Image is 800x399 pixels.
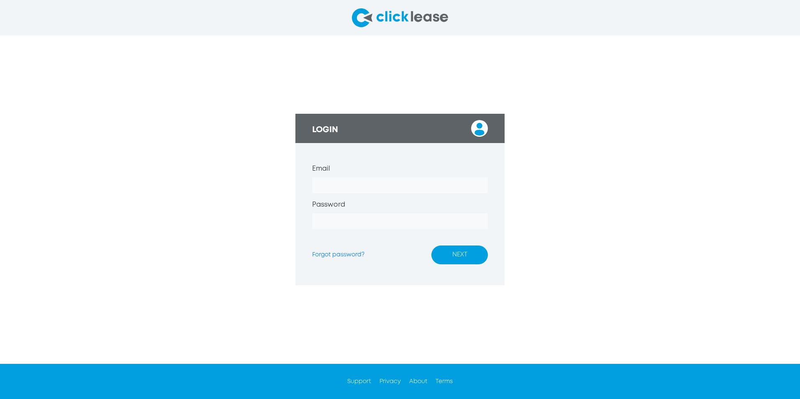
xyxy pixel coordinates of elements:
label: Email [312,164,330,174]
label: Password [312,200,345,210]
a: Privacy [379,379,401,384]
a: Terms [436,379,453,384]
img: login_user.svg [471,120,488,137]
a: About [409,379,427,384]
a: Forgot password? [312,252,364,257]
h3: LOGIN [312,125,338,135]
img: click-lease-logo-svg.svg [352,8,448,27]
button: NEXT [431,246,488,264]
a: Support [347,379,371,384]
